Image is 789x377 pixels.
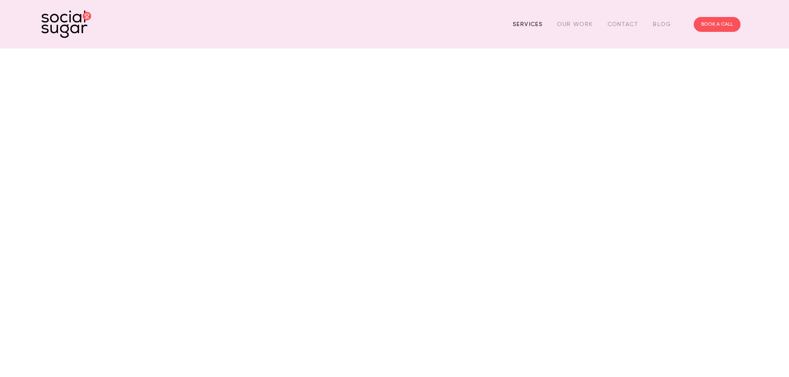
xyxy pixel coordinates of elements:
a: Blog [653,18,671,31]
a: Contact [608,18,639,31]
a: BOOK A CALL [694,17,741,32]
img: SocialSugar [41,10,91,38]
a: Services [513,18,543,31]
a: Our Work [557,18,593,31]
